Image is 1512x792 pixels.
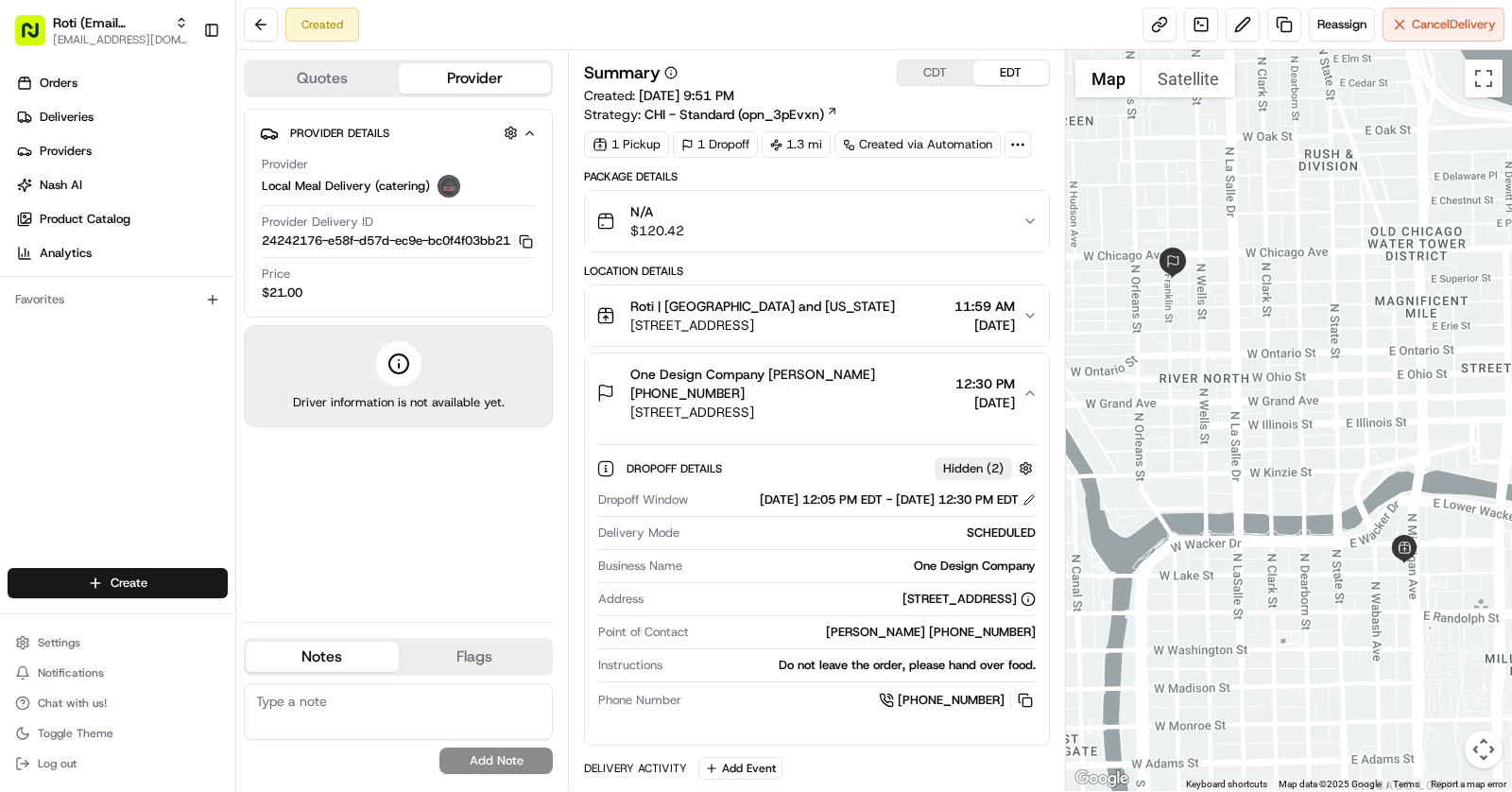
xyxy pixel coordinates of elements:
[1186,778,1267,791] button: Keyboard shortcuts
[584,64,661,81] h3: Summary
[8,690,228,716] button: Chat with us!
[598,591,644,608] span: Address
[834,131,1001,158] a: Created via Automation
[8,204,235,234] a: Product Catalog
[687,525,1036,542] div: SCHEDULED
[1383,8,1504,42] button: CancelDelivery
[8,629,228,656] button: Settings
[160,423,175,439] div: 💻
[167,292,206,307] span: [DATE]
[8,750,228,777] button: Log out
[584,131,669,158] div: 1 Pickup
[598,624,689,641] span: Point of Contact
[262,214,373,231] span: Provider Delivery ID
[1465,60,1503,97] button: Toggle fullscreen view
[1071,766,1133,791] a: Open this area in Google Maps (opens a new window)
[1142,60,1235,97] button: Show satellite imagery
[111,575,147,592] span: Create
[935,456,1038,480] button: Hidden (2)
[40,177,82,194] span: Nash AI
[584,264,1050,279] div: Location Details
[59,343,87,358] span: gabe
[8,660,228,686] button: Notifications
[438,175,460,198] img: lmd_logo.png
[630,316,895,335] span: [STREET_ADDRESS]
[53,32,188,47] span: [EMAIL_ADDRESS][DOMAIN_NAME]
[40,109,94,126] span: Deliveries
[101,343,140,358] span: [DATE]
[8,136,235,166] a: Providers
[598,692,681,709] span: Phone Number
[598,657,662,674] span: Instructions
[53,13,167,32] button: Roti (Email Parsing)
[290,126,389,141] span: Provider Details
[321,185,344,208] button: Start new chat
[973,60,1049,85] button: EDT
[8,68,235,98] a: Orders
[262,266,290,283] span: Price
[8,568,228,598] button: Create
[584,169,1050,184] div: Package Details
[644,105,838,124] a: CHI - Standard (opn_3pEvxn)
[584,86,734,105] span: Created:
[38,726,113,741] span: Toggle Theme
[585,433,1049,745] div: One Design Company [PERSON_NAME] [PHONE_NUMBER][STREET_ADDRESS]12:30 PM[DATE]
[399,63,552,94] button: Provider
[85,198,260,214] div: We're available if you need us!
[630,365,948,403] span: One Design Company [PERSON_NAME] [PHONE_NUMBER]
[639,87,734,104] span: [DATE] 9:51 PM
[1465,731,1503,768] button: Map camera controls
[696,624,1036,641] div: [PERSON_NAME] [PHONE_NUMBER]
[19,274,49,304] img: Masood Aslam
[85,180,310,198] div: Start new chat
[38,635,80,650] span: Settings
[11,414,152,448] a: 📗Knowledge Base
[1393,779,1419,789] a: Terms
[955,374,1015,393] span: 12:30 PM
[38,422,145,440] span: Knowledge Base
[260,117,537,148] button: Provider Details
[8,8,196,53] button: Roti (Email Parsing)[EMAIL_ADDRESS][DOMAIN_NAME]
[262,178,430,195] span: Local Meal Delivery (catering)
[584,105,838,124] div: Strategy:
[262,156,308,173] span: Provider
[1431,779,1506,789] a: Report a map error
[630,297,895,316] span: Roti | [GEOGRAPHIC_DATA] and [US_STATE]
[38,665,104,680] span: Notifications
[399,642,552,672] button: Flags
[898,692,1005,709] span: [PHONE_NUMBER]
[1071,766,1133,791] img: Google
[954,316,1015,335] span: [DATE]
[246,642,399,672] button: Notes
[879,690,1036,711] a: [PHONE_NUMBER]
[673,131,758,158] div: 1 Dropoff
[585,285,1049,346] button: Roti | [GEOGRAPHIC_DATA] and [US_STATE][STREET_ADDRESS]11:59 AM[DATE]
[91,343,97,358] span: •
[598,525,679,542] span: Delivery Mode
[38,293,53,308] img: 1736555255976-a54dd68f-1ca7-489b-9aae-adbdc363a1c4
[585,353,1049,433] button: One Design Company [PERSON_NAME] [PHONE_NUMBER][STREET_ADDRESS]12:30 PM[DATE]
[19,18,57,56] img: Nash
[19,423,34,439] div: 📗
[19,75,344,105] p: Welcome 👋
[670,657,1036,674] div: Do not leave the order, please hand over food.
[19,245,121,260] div: Past conversations
[49,121,312,141] input: Clear
[8,284,228,315] div: Favorites
[179,422,303,440] span: API Documentation
[762,131,831,158] div: 1.3 mi
[188,468,229,482] span: Pylon
[19,180,53,214] img: 1736555255976-a54dd68f-1ca7-489b-9aae-adbdc363a1c4
[630,403,948,422] span: [STREET_ADDRESS]
[8,102,235,132] a: Deliveries
[1412,16,1496,33] span: Cancel Delivery
[246,63,399,94] button: Quotes
[898,60,973,85] button: CDT
[1279,779,1382,789] span: Map data ©2025 Google
[598,558,682,575] span: Business Name
[1317,16,1366,33] span: Reassign
[630,221,684,240] span: $120.42
[1075,60,1142,97] button: Show street map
